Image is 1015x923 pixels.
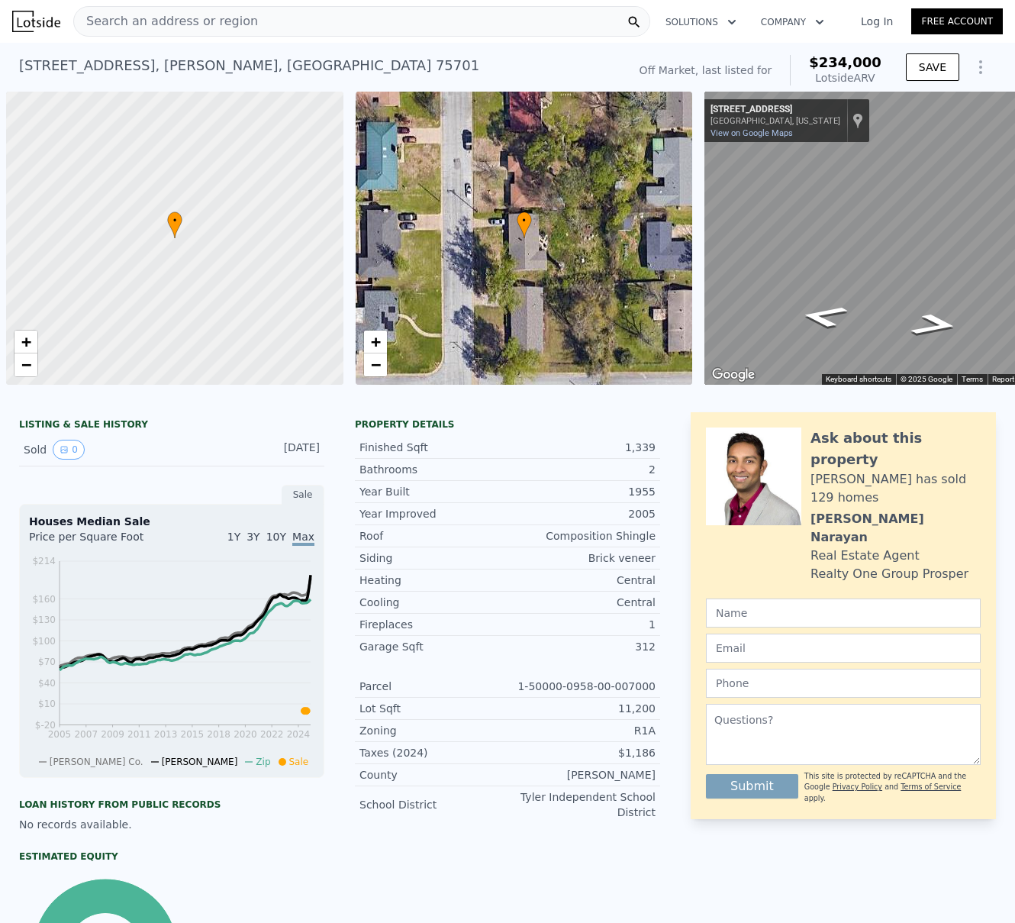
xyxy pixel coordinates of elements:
[710,104,840,116] div: [STREET_ADDRESS]
[32,594,56,605] tspan: $160
[24,440,159,460] div: Sold
[843,14,911,29] a: Log In
[962,375,983,383] a: Terms (opens in new tab)
[252,440,320,460] div: [DATE]
[289,757,309,767] span: Sale
[53,440,85,460] button: View historical data
[901,375,952,383] span: © 2025 Google
[359,797,507,812] div: School District
[911,8,1003,34] a: Free Account
[227,531,240,543] span: 1Y
[517,214,532,228] span: •
[29,514,314,529] div: Houses Median Sale
[965,52,996,82] button: Show Options
[154,729,178,740] tspan: 2013
[359,440,507,455] div: Finished Sqft
[809,70,881,86] div: Lotside ARV
[710,116,840,126] div: [GEOGRAPHIC_DATA], [US_STATE]
[256,757,270,767] span: Zip
[359,617,507,632] div: Fireplaces
[32,556,56,566] tspan: $214
[14,353,37,376] a: Zoom out
[19,817,324,832] div: No records available.
[32,615,56,625] tspan: $130
[50,757,143,767] span: [PERSON_NAME] Co.
[507,617,656,632] div: 1
[48,729,72,740] tspan: 2005
[21,355,31,374] span: −
[653,8,749,36] button: Solutions
[282,485,324,505] div: Sale
[74,12,258,31] span: Search an address or region
[234,729,257,740] tspan: 2020
[14,331,37,353] a: Zoom in
[852,112,863,129] a: Show location on map
[706,634,981,663] input: Email
[891,308,979,342] path: Go South, Pine Crest Dr
[906,53,959,81] button: SAVE
[19,418,324,434] div: LISTING & SALE HISTORY
[507,701,656,716] div: 11,200
[507,767,656,783] div: [PERSON_NAME]
[32,636,56,647] tspan: $100
[507,745,656,760] div: $1,186
[507,484,656,499] div: 1955
[359,462,507,477] div: Bathrooms
[167,211,182,238] div: •
[19,850,324,863] div: Estimated Equity
[708,365,759,385] img: Google
[804,771,981,804] div: This site is protected by reCAPTCHA and the Google and apply.
[355,418,660,431] div: Property details
[359,745,507,760] div: Taxes (2024)
[826,374,891,385] button: Keyboard shortcuts
[640,63,772,78] div: Off Market, last listed for
[507,440,656,455] div: 1,339
[359,506,507,521] div: Year Improved
[507,528,656,544] div: Composition Shingle
[507,639,656,654] div: 312
[359,639,507,654] div: Garage Sqft
[359,528,507,544] div: Roof
[359,484,507,499] div: Year Built
[507,595,656,610] div: Central
[359,573,507,588] div: Heating
[35,720,56,731] tspan: $-20
[810,510,981,547] div: [PERSON_NAME] Narayan
[266,531,286,543] span: 10Y
[810,428,981,470] div: Ask about this property
[507,573,656,588] div: Central
[287,729,311,740] tspan: 2024
[359,679,507,694] div: Parcel
[74,729,98,740] tspan: 2007
[809,54,881,70] span: $234,000
[901,783,961,791] a: Terms of Service
[507,679,656,694] div: 1-50000-0958-00-007000
[359,595,507,610] div: Cooling
[364,353,387,376] a: Zoom out
[260,729,284,740] tspan: 2022
[779,299,868,333] path: Go North, Pine Crest Dr
[810,565,968,583] div: Realty One Group Prosper
[749,8,836,36] button: Company
[517,211,532,238] div: •
[833,783,882,791] a: Privacy Policy
[162,757,238,767] span: [PERSON_NAME]
[359,550,507,566] div: Siding
[181,729,205,740] tspan: 2015
[292,531,314,546] span: Max
[370,355,380,374] span: −
[507,723,656,738] div: R1A
[359,767,507,783] div: County
[370,332,380,351] span: +
[38,699,56,709] tspan: $10
[507,789,656,820] div: Tyler Independent School District
[101,729,124,740] tspan: 2009
[19,55,479,76] div: [STREET_ADDRESS] , [PERSON_NAME] , [GEOGRAPHIC_DATA] 75701
[706,599,981,628] input: Name
[167,214,182,228] span: •
[246,531,259,543] span: 3Y
[359,701,507,716] div: Lot Sqft
[710,128,793,138] a: View on Google Maps
[359,723,507,738] div: Zoning
[21,332,31,351] span: +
